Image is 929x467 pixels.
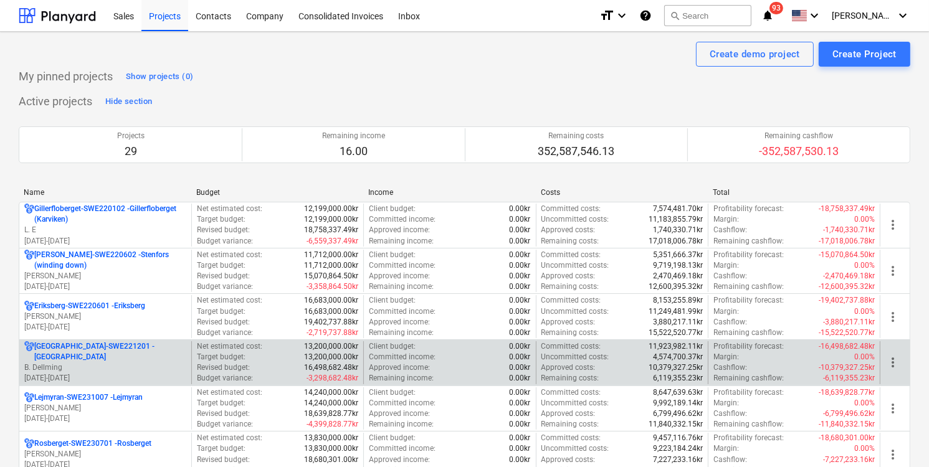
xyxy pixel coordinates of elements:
[819,387,875,398] p: -18,639,828.77kr
[307,328,358,338] p: -2,719,737.88kr
[304,271,358,281] p: 15,070,864.50kr
[102,92,155,111] button: Hide section
[653,373,703,384] p: 6,119,355.23kr
[307,281,358,292] p: -3,358,864.50kr
[24,449,186,460] p: [PERSON_NAME]
[24,392,186,424] div: Lejmyran-SWE231007 -Lejmyran[PERSON_NAME][DATE]-[DATE]
[197,341,262,352] p: Net estimated cost :
[197,260,245,271] p: Target budget :
[895,8,910,23] i: keyboard_arrow_down
[653,455,703,465] p: 7,227,233.16kr
[369,455,430,465] p: Approved income :
[653,398,703,408] p: 9,992,189.14kr
[885,401,900,416] span: more_vert
[19,69,113,84] p: My pinned projects
[197,214,245,225] p: Target budget :
[664,5,751,26] button: Search
[510,455,531,465] p: 0.00kr
[541,341,601,352] p: Committed costs :
[19,94,92,109] p: Active projects
[649,214,703,225] p: 11,183,855.79kr
[322,144,385,159] p: 16.00
[24,250,34,271] div: Project has multi currencies enabled
[538,144,614,159] p: 352,587,546.13
[823,455,875,465] p: -7,227,233.16kr
[819,250,875,260] p: -15,070,864.50kr
[819,295,875,306] p: -19,402,737.88kr
[541,188,703,197] div: Costs
[304,204,358,214] p: 12,199,000.00kr
[197,271,250,281] p: Revised budget :
[24,311,186,322] p: [PERSON_NAME]
[867,407,929,467] iframe: Chat Widget
[823,408,875,419] p: -6,799,496.62kr
[369,433,416,443] p: Client budget :
[614,8,629,23] i: keyboard_arrow_down
[713,328,784,338] p: Remaining cashflow :
[713,250,784,260] p: Profitability forecast :
[197,295,262,306] p: Net estimated cost :
[653,433,703,443] p: 9,457,116.76kr
[649,328,703,338] p: 15,522,520.77kr
[304,214,358,225] p: 12,199,000.00kr
[369,419,434,430] p: Remaining income :
[197,373,253,384] p: Budget variance :
[510,204,531,214] p: 0.00kr
[713,306,739,317] p: Margin :
[653,443,703,454] p: 9,223,184.24kr
[34,392,143,403] p: Lejmyran-SWE231007 - Lejmyran
[819,204,875,214] p: -18,758,337.49kr
[713,225,747,235] p: Cashflow :
[24,438,34,449] div: Project has multi currencies enabled
[541,362,596,373] p: Approved costs :
[832,46,897,62] div: Create Project
[541,317,596,328] p: Approved costs :
[541,281,599,292] p: Remaining costs :
[854,352,875,362] p: 0.00%
[510,362,531,373] p: 0.00kr
[196,188,359,197] div: Budget
[369,398,436,408] p: Committed income :
[541,455,596,465] p: Approved costs :
[541,214,609,225] p: Uncommitted costs :
[510,419,531,430] p: 0.00kr
[761,8,774,23] i: notifications
[369,328,434,338] p: Remaining income :
[369,352,436,362] p: Committed income :
[197,443,245,454] p: Target budget :
[819,281,875,292] p: -12,600,395.32kr
[713,204,784,214] p: Profitability forecast :
[541,204,601,214] p: Committed costs :
[197,236,253,247] p: Budget variance :
[541,225,596,235] p: Approved costs :
[123,67,196,87] button: Show projects (0)
[304,225,358,235] p: 18,758,337.49kr
[24,204,34,225] div: Project has multi currencies enabled
[24,301,34,311] div: Project has multi currencies enabled
[510,373,531,384] p: 0.00kr
[510,398,531,408] p: 0.00kr
[713,408,747,419] p: Cashflow :
[369,443,436,454] p: Committed income :
[670,11,680,21] span: search
[369,387,416,398] p: Client budget :
[510,214,531,225] p: 0.00kr
[653,260,703,271] p: 9,719,198.13kr
[713,362,747,373] p: Cashflow :
[34,438,151,449] p: Rosberget-SWE230701 - Rosberget
[510,236,531,247] p: 0.00kr
[867,407,929,467] div: Chatt-widget
[304,387,358,398] p: 14,240,000.00kr
[510,433,531,443] p: 0.00kr
[823,225,875,235] p: -1,740,330.71kr
[819,236,875,247] p: -17,018,006.78kr
[369,271,430,281] p: Approved income :
[24,225,186,235] p: L. E
[510,260,531,271] p: 0.00kr
[369,295,416,306] p: Client budget :
[713,443,739,454] p: Margin :
[197,387,262,398] p: Net estimated cost :
[304,398,358,408] p: 14,240,000.00kr
[510,250,531,260] p: 0.00kr
[649,281,703,292] p: 12,600,395.32kr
